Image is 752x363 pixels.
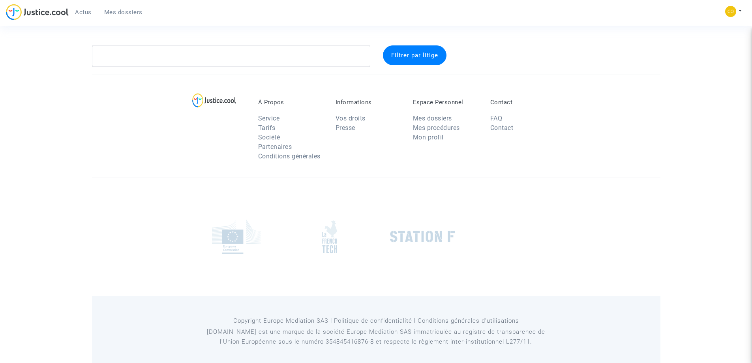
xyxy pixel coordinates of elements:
[413,124,460,132] a: Mes procédures
[258,134,280,141] a: Société
[391,52,438,59] span: Filtrer par litige
[258,143,292,150] a: Partenaires
[336,99,401,106] p: Informations
[196,327,556,347] p: [DOMAIN_NAME] est une marque de la société Europe Mediation SAS immatriculée au registre de tr...
[98,6,149,18] a: Mes dossiers
[258,152,321,160] a: Conditions générales
[413,99,478,106] p: Espace Personnel
[69,6,98,18] a: Actus
[196,316,556,326] p: Copyright Europe Mediation SAS l Politique de confidentialité l Conditions générales d’utilisa...
[6,4,69,20] img: jc-logo.svg
[258,124,276,132] a: Tarifs
[390,231,455,243] img: stationf.png
[490,99,556,106] p: Contact
[192,93,236,107] img: logo-lg.svg
[258,99,324,106] p: À Propos
[336,124,355,132] a: Presse
[75,9,92,16] span: Actus
[104,9,143,16] span: Mes dossiers
[413,115,452,122] a: Mes dossiers
[258,115,280,122] a: Service
[322,220,337,254] img: french_tech.png
[725,6,736,17] img: 84a266a8493598cb3cce1313e02c3431
[413,134,444,141] a: Mon profil
[212,220,261,254] img: europe_commision.png
[336,115,366,122] a: Vos droits
[490,124,514,132] a: Contact
[490,115,503,122] a: FAQ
